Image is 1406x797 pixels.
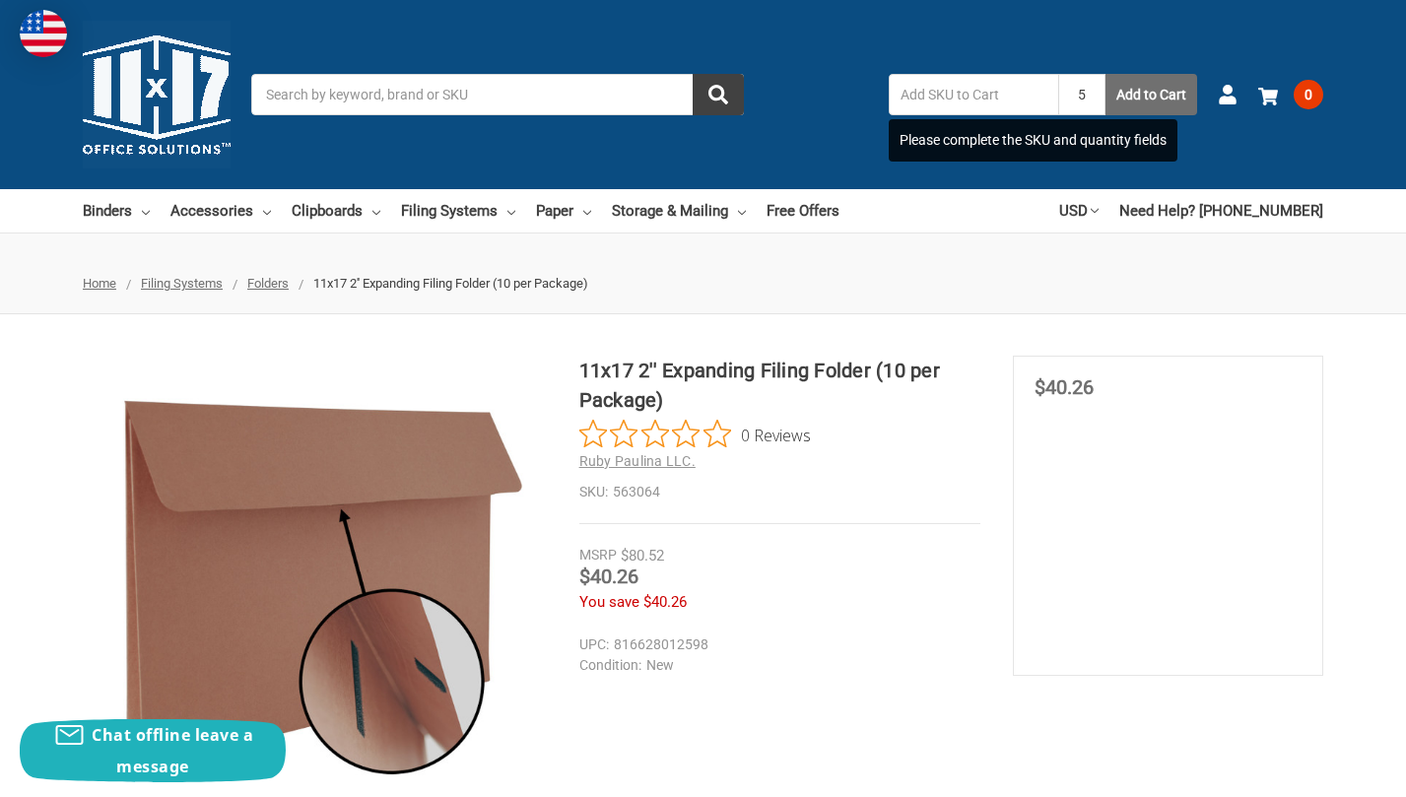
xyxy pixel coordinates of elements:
a: Home [83,276,116,291]
h1: 11x17 2'' Expanding Filing Folder (10 per Package) [579,356,981,415]
dt: UPC: [579,634,609,655]
a: Folders [247,276,289,291]
a: Storage & Mailing [612,189,746,232]
a: USD [1059,189,1099,232]
dd: 816628012598 [579,634,972,655]
a: Filing Systems [401,189,515,232]
input: Add SKU to Cart [889,74,1058,115]
img: 11x17.com [83,21,231,168]
img: 11x17 2'' Expanding Filing Folder (10 per Package) [83,392,547,782]
dt: Condition: [579,655,641,676]
span: $40.26 [579,565,638,588]
a: Ruby Paulina LLC. [579,453,696,469]
span: $40.26 [643,593,687,611]
input: Search by keyword, brand or SKU [251,74,744,115]
a: Accessories [170,189,271,232]
a: Need Help? [PHONE_NUMBER] [1119,189,1323,232]
a: Filing Systems [141,276,223,291]
div: MSRP [579,545,617,565]
span: 0 [1294,80,1323,109]
a: 0 [1258,69,1323,120]
a: Free Offers [767,189,839,232]
dd: New [579,655,972,676]
span: $80.52 [621,547,664,565]
a: Paper [536,189,591,232]
dt: SKU: [579,482,608,502]
button: Chat offline leave a message [20,719,286,782]
div: Please complete the SKU and quantity fields [889,119,1177,162]
span: 0 Reviews [741,420,811,449]
a: Binders [83,189,150,232]
span: You save [579,593,639,611]
span: Chat offline leave a message [92,724,253,777]
a: Clipboards [292,189,380,232]
span: 11x17 2'' Expanding Filing Folder (10 per Package) [313,276,588,291]
button: Add to Cart [1105,74,1197,115]
span: $40.26 [1035,375,1094,399]
dd: 563064 [579,482,981,502]
img: duty and tax information for United States [20,10,67,57]
button: Rated 0 out of 5 stars from 0 reviews. Jump to reviews. [579,420,811,449]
